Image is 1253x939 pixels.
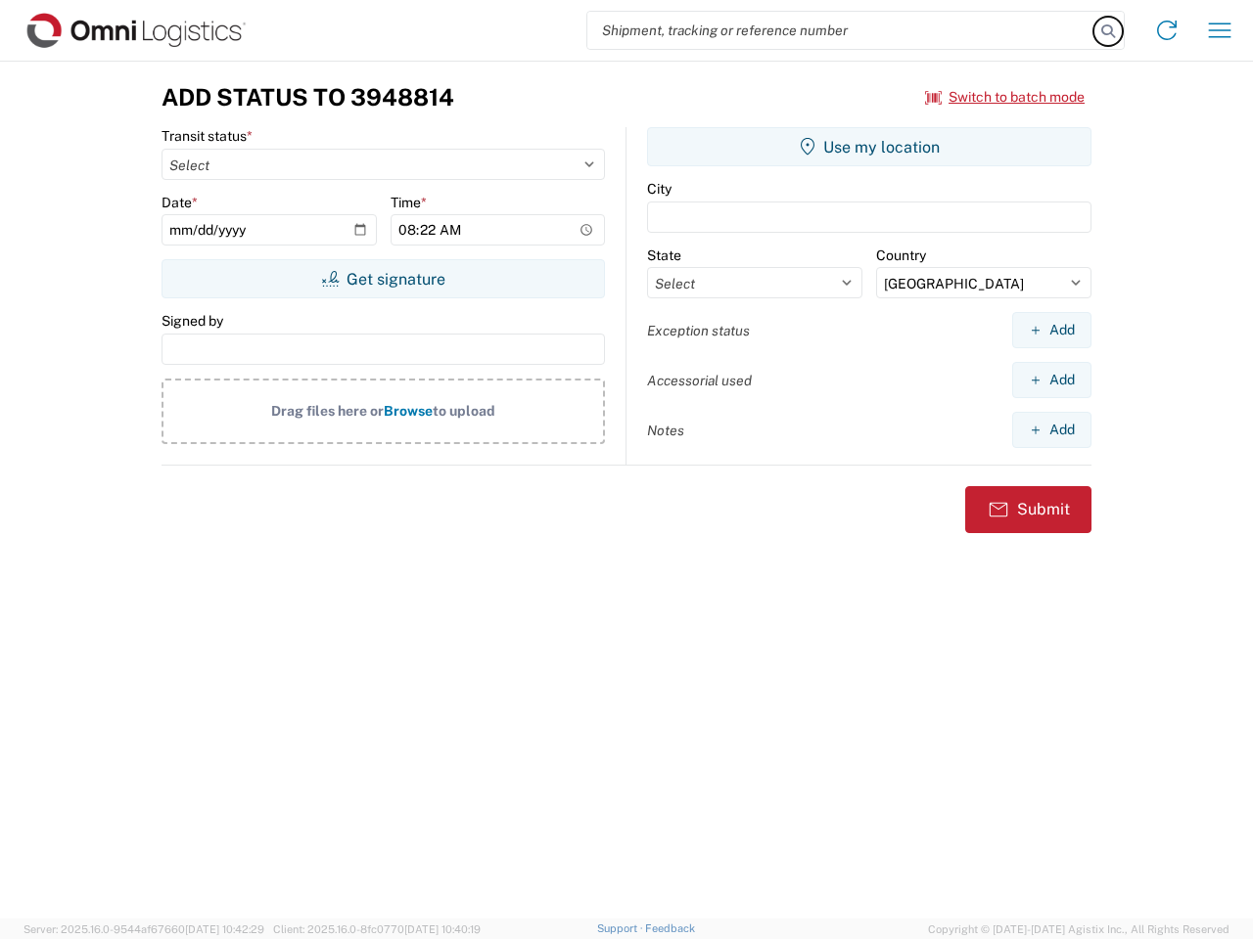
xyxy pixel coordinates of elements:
[925,81,1085,113] button: Switch to batch mode
[162,83,454,112] h3: Add Status to 3948814
[384,403,433,419] span: Browse
[645,922,695,934] a: Feedback
[162,194,198,211] label: Date
[162,127,253,145] label: Transit status
[647,422,684,439] label: Notes
[162,259,605,298] button: Get signature
[647,127,1091,166] button: Use my location
[647,246,681,264] label: State
[23,923,264,935] span: Server: 2025.16.0-9544af67660
[433,403,495,419] span: to upload
[162,312,223,330] label: Signed by
[587,12,1094,49] input: Shipment, tracking or reference number
[647,372,752,389] label: Accessorial used
[271,403,384,419] span: Drag files here or
[928,920,1230,938] span: Copyright © [DATE]-[DATE] Agistix Inc., All Rights Reserved
[391,194,427,211] label: Time
[647,180,672,198] label: City
[597,922,646,934] a: Support
[404,923,481,935] span: [DATE] 10:40:19
[273,923,481,935] span: Client: 2025.16.0-8fc0770
[1012,362,1091,398] button: Add
[965,486,1091,533] button: Submit
[185,923,264,935] span: [DATE] 10:42:29
[1012,312,1091,348] button: Add
[1012,412,1091,448] button: Add
[876,246,926,264] label: Country
[647,322,750,339] label: Exception status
